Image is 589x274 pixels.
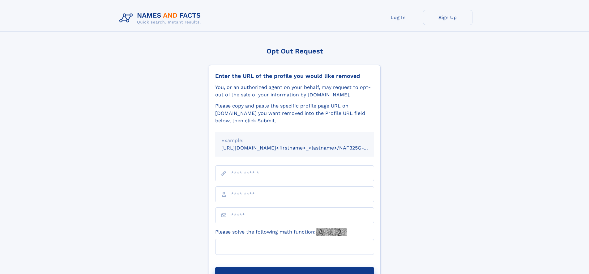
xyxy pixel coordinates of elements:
[215,228,347,236] label: Please solve the following math function:
[215,84,374,99] div: You, or an authorized agent on your behalf, may request to opt-out of the sale of your informatio...
[373,10,423,25] a: Log In
[215,102,374,124] div: Please copy and paste the specific profile page URL on [DOMAIN_NAME] you want removed into the Pr...
[209,47,381,55] div: Opt Out Request
[215,73,374,79] div: Enter the URL of the profile you would like removed
[221,137,368,144] div: Example:
[117,10,206,27] img: Logo Names and Facts
[221,145,386,151] small: [URL][DOMAIN_NAME]<firstname>_<lastname>/NAF325G-xxxxxxxx
[423,10,472,25] a: Sign Up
